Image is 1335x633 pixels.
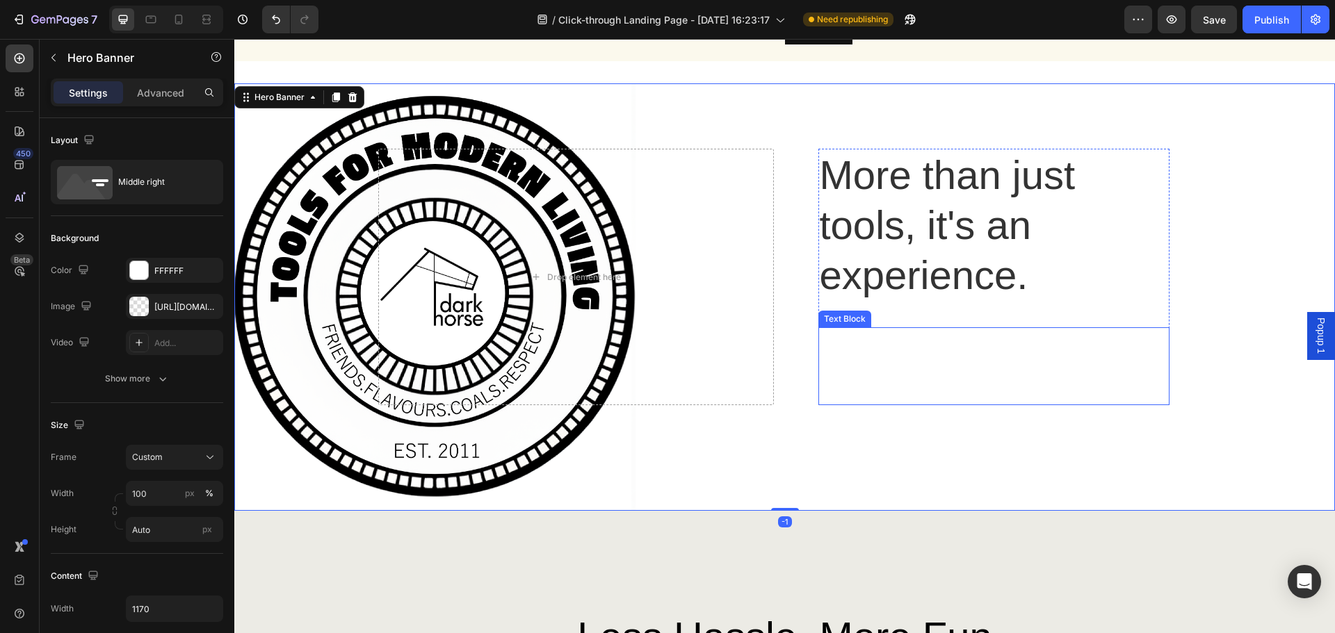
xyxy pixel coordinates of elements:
[544,477,558,488] div: -1
[126,517,223,542] input: px
[126,445,223,470] button: Custom
[1254,13,1289,27] div: Publish
[51,366,223,391] button: Show more
[313,233,387,244] div: Drop element here
[585,111,934,261] p: ⁠⁠⁠⁠⁠⁠⁠
[587,274,634,286] div: Text Block
[10,254,33,265] div: Beta
[105,372,170,386] div: Show more
[144,571,957,624] h2: less hassle. more fun
[137,85,184,100] p: Advanced
[13,148,33,159] div: 450
[51,523,76,536] label: Height
[91,11,97,28] p: 7
[1203,14,1226,26] span: Save
[51,567,102,586] div: Content
[1288,565,1321,598] div: Open Intercom Messenger
[154,337,220,350] div: Add...
[181,485,198,502] button: %
[558,13,770,27] span: Click-through Landing Page - [DATE] 16:23:17
[552,13,556,27] span: /
[51,334,92,352] div: Video
[118,166,203,198] div: Middle right
[51,487,74,500] label: Width
[585,113,841,258] span: More than just tools, it's an experience.
[817,13,888,26] span: Need republishing
[234,39,1335,633] iframe: Design area
[127,596,222,621] input: Auto
[262,6,318,33] div: Undo/Redo
[51,297,95,316] div: Image
[594,298,925,360] span: "We create tools for fire-born flavor and fearless living — gear that blends culinary rebellion w...
[51,261,92,280] div: Color
[584,110,935,263] h2: Rich Text Editor. Editing area: main
[6,6,104,33] button: 7
[1080,279,1094,315] span: Popup 1
[154,301,220,313] div: [URL][DOMAIN_NAME]
[154,265,220,277] div: FFFFFF
[67,49,186,66] p: Hero Banner
[202,524,212,534] span: px
[17,52,73,65] div: Hero Banner
[205,487,213,500] div: %
[201,485,218,502] button: px
[51,602,74,615] div: Width
[51,131,97,150] div: Layout
[51,416,88,435] div: Size
[1243,6,1301,33] button: Publish
[185,487,195,500] div: px
[132,451,163,463] span: Custom
[51,451,76,463] label: Frame
[51,232,99,245] div: Background
[1191,6,1237,33] button: Save
[126,481,223,506] input: px%
[69,85,108,100] p: Settings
